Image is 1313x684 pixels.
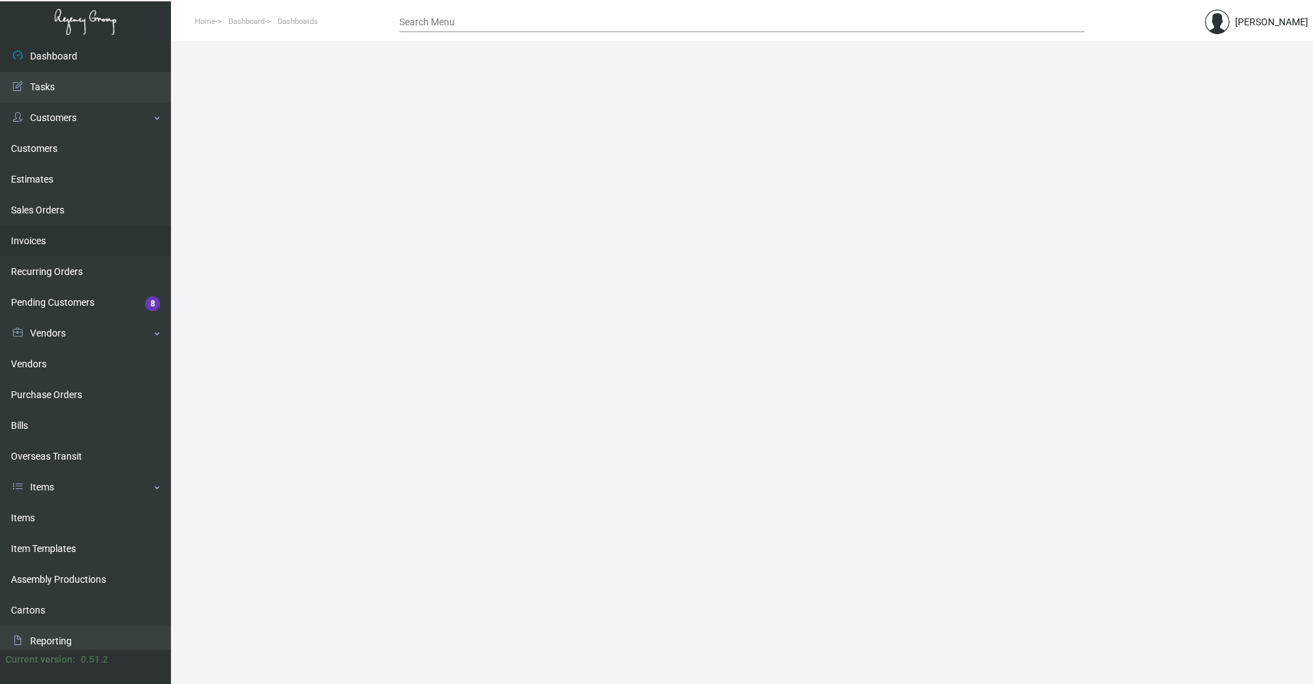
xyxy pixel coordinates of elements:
span: Dashboards [278,17,318,26]
span: Dashboard [228,17,265,26]
div: Current version: [5,653,75,667]
div: [PERSON_NAME] [1235,15,1308,29]
img: admin@bootstrapmaster.com [1205,10,1230,34]
div: 0.51.2 [81,653,108,667]
span: Home [195,17,215,26]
